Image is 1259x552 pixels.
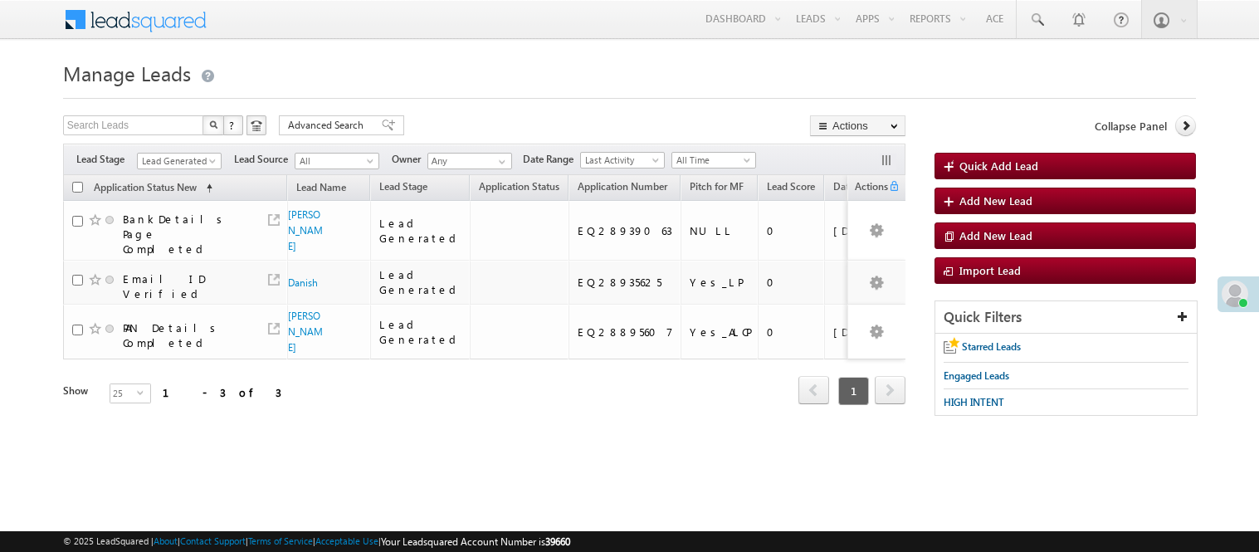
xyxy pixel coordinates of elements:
div: 1 - 3 of 3 [163,383,281,402]
span: Import Lead [959,263,1021,277]
div: 0 [767,275,817,290]
a: Lead Generated [137,153,222,169]
span: Lead Stage [379,180,427,193]
span: Lead Source [234,152,295,167]
span: Application Status New [94,181,197,193]
span: Manage Leads [63,60,191,86]
span: next [875,376,905,404]
a: [PERSON_NAME] [288,208,323,252]
div: Quick Filters [935,301,1197,334]
a: prev [798,378,829,404]
div: Yes_ALCP [690,325,750,340]
a: Danish [288,276,318,289]
a: Date of Birth [825,178,897,199]
a: Show All Items [490,154,510,170]
a: All Time [671,152,756,169]
div: Show [63,383,96,398]
div: EQ28935625 [578,275,673,290]
a: Acceptable Use [315,535,378,546]
span: Date of Birth [833,180,889,193]
span: Collapse Panel [1095,119,1167,134]
div: 0 [767,325,817,340]
a: [PERSON_NAME] [288,310,323,354]
span: Last Activity [581,153,660,168]
span: Advanced Search [288,118,368,133]
a: Lead Score [759,178,823,199]
a: Last Activity [580,152,665,169]
span: HIGH INTENT [944,396,1004,408]
span: Owner [392,152,427,167]
button: Actions [810,115,905,136]
span: Add New Lead [959,228,1032,242]
div: [DATE] [833,325,891,340]
span: select [137,388,150,396]
div: PAN Details Completed [123,320,247,350]
span: Starred Leads [962,340,1021,353]
a: Contact Support [180,535,246,546]
button: ? [223,115,243,135]
span: Quick Add Lead [959,159,1038,173]
input: Check all records [72,182,83,193]
div: Lead Generated [379,267,462,297]
span: Lead Generated [138,154,217,169]
a: About [154,535,178,546]
span: Add New Lead [959,193,1032,208]
span: Your Leadsquared Account Number is [381,535,570,548]
div: NULL [690,223,750,238]
a: Application Status [471,178,568,199]
div: Lead Generated [379,317,462,347]
span: All [295,154,374,169]
span: Lead Score [767,180,815,193]
div: Yes_LP [690,275,750,290]
div: Lead Generated [379,216,462,246]
span: Actions [847,178,887,199]
span: 39660 [545,535,570,548]
input: Type to Search [427,153,512,169]
span: Pitch for MF [690,180,744,193]
span: 25 [110,384,137,403]
a: Pitch for MF [681,178,752,199]
a: Lead Stage [371,178,436,199]
a: All [295,153,379,169]
span: Application Number [578,180,667,193]
span: Engaged Leads [944,369,1009,382]
img: Search [209,120,217,129]
div: EQ28939063 [578,223,673,238]
span: All Time [672,153,751,168]
div: Email ID Verified [123,271,247,301]
span: Lead Stage [76,152,137,167]
span: © 2025 LeadSquared | | | | | [63,534,570,550]
div: 0 [767,223,817,238]
span: prev [798,376,829,404]
a: next [875,378,905,404]
span: Application Status [479,180,559,193]
div: [DATE] [833,223,891,238]
span: (sorted ascending) [199,182,212,195]
a: Terms of Service [248,535,313,546]
div: EQ28895607 [578,325,673,340]
a: Application Number [569,178,676,199]
span: Date Range [523,152,580,167]
a: Lead Name [288,178,354,200]
div: BankDetails Page Completed [123,212,247,256]
span: ? [229,118,237,132]
a: Application Status New (sorted ascending) [85,178,221,199]
span: 1 [838,377,869,405]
